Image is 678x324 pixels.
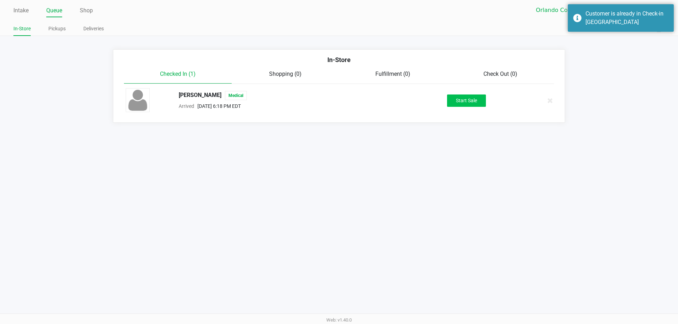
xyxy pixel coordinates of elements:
span: [DATE] 6:18 PM EDT [194,103,241,109]
div: Customer is already in Check-in Queue [585,10,668,26]
a: Pickups [48,24,66,33]
span: Arrived [179,103,194,109]
button: Select [609,4,619,17]
span: Fulfillment (0) [375,71,410,77]
span: Shopping (0) [269,71,302,77]
span: Orlando Colonial WC [536,6,605,14]
a: In-Store [13,24,31,33]
span: Check Out (0) [483,71,517,77]
span: Web: v1.40.0 [326,317,352,323]
span: In-Store [327,56,351,63]
a: Deliveries [83,24,104,33]
button: Start Sale [447,94,486,107]
a: Shop [80,6,93,16]
a: Intake [13,6,29,16]
a: Queue [46,6,62,16]
span: Checked In (1) [160,71,196,77]
span: Medical [225,91,247,100]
